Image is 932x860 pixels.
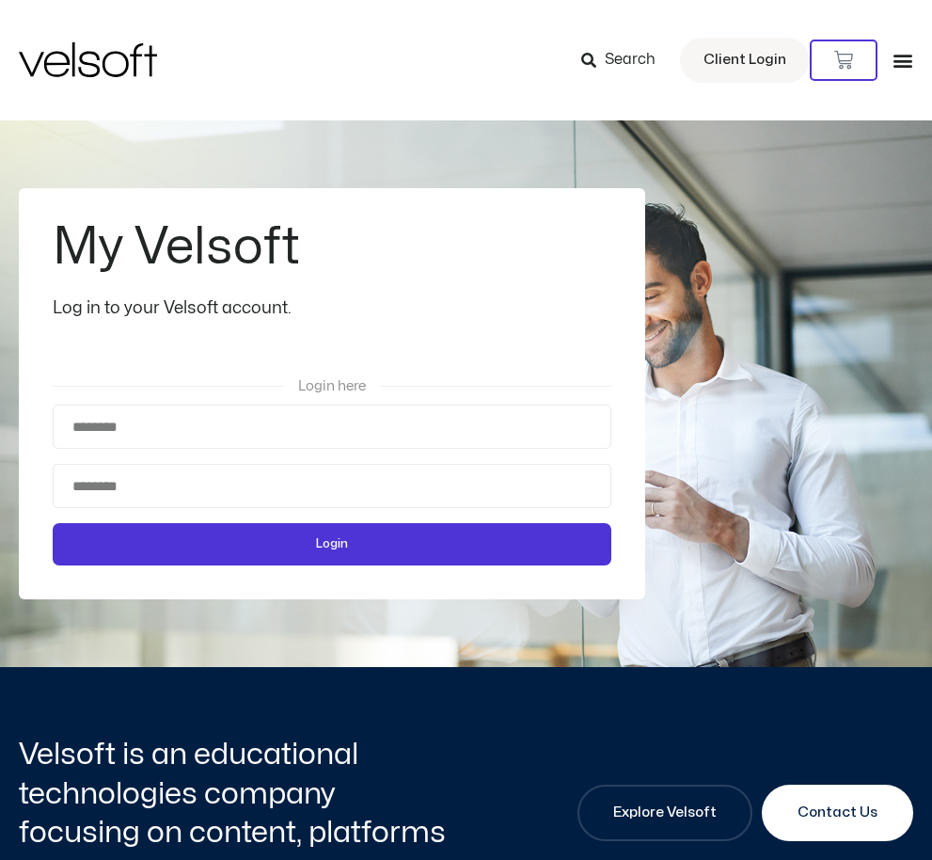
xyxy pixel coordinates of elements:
[19,42,157,77] img: Velsoft Training Materials
[53,222,563,273] h2: My Velsoft
[53,523,611,565] button: Login
[798,802,877,824] span: Contact Us
[53,295,611,322] div: Log in to your Velsoft account.
[613,802,717,824] span: Explore Velsoft
[893,50,913,71] div: Menu Toggle
[581,44,669,76] a: Search
[680,38,810,83] a: Client Login
[762,785,913,841] a: Contact Us
[703,48,786,72] span: Client Login
[316,534,348,554] span: Login
[577,785,752,841] a: Explore Velsoft
[605,48,656,72] span: Search
[298,379,366,393] span: Login here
